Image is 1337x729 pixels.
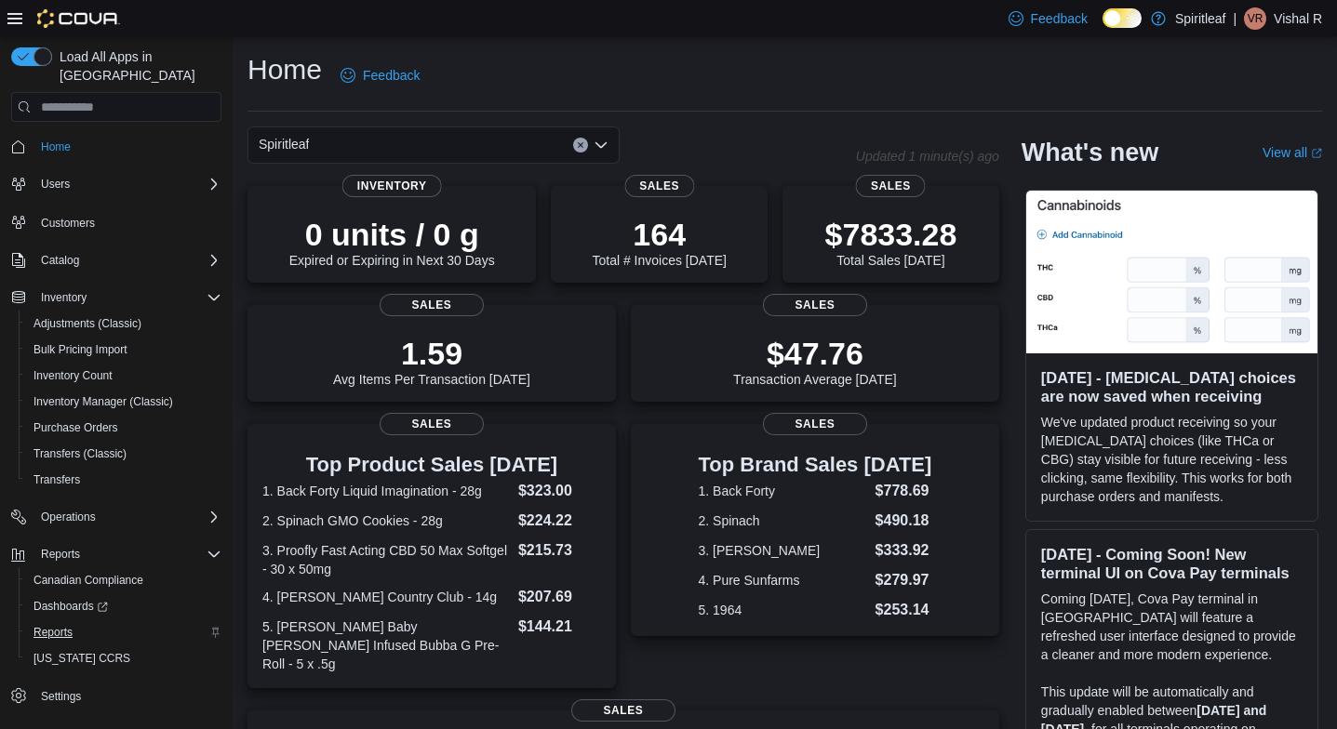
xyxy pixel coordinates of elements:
dd: $215.73 [518,539,601,562]
p: 1.59 [333,335,530,372]
a: Home [33,136,78,158]
button: Reports [4,541,229,567]
button: Reports [19,619,229,645]
button: Transfers (Classic) [19,441,229,467]
button: Users [33,173,77,195]
button: Inventory Count [19,363,229,389]
button: Adjustments (Classic) [19,311,229,337]
a: Bulk Pricing Import [26,338,135,361]
button: Open list of options [594,138,608,152]
dt: 5. 1964 [699,601,868,619]
a: Settings [33,685,88,708]
button: Inventory [4,285,229,311]
h3: [DATE] - Coming Soon! New terminal UI on Cova Pay terminals [1041,545,1303,582]
p: $7833.28 [825,216,957,253]
a: Dashboards [19,593,229,619]
p: We've updated product receiving so your [MEDICAL_DATA] choices (like THCa or CBG) stay visible fo... [1041,413,1303,506]
span: Inventory [342,175,442,197]
span: Catalog [33,249,221,272]
span: Canadian Compliance [33,573,143,588]
p: Spiritleaf [1175,7,1225,30]
dt: 3. [PERSON_NAME] [699,541,868,560]
img: Cova [37,9,120,28]
span: Adjustments (Classic) [33,316,141,331]
span: Settings [41,689,81,704]
span: Sales [380,294,484,316]
span: Sales [624,175,694,197]
input: Dark Mode [1103,8,1142,28]
a: Feedback [333,57,427,94]
button: Reports [33,543,87,565]
span: Dark Mode [1103,28,1103,29]
span: Sales [763,413,867,435]
a: Customers [33,212,102,234]
span: Washington CCRS [26,647,221,669]
span: Reports [26,621,221,643]
span: Bulk Pricing Import [26,338,221,361]
dt: 3. Proofly Fast Acting CBD 50 Max Softgel - 30 x 50mg [262,541,511,578]
a: Canadian Compliance [26,569,151,591]
dd: $778.69 [876,480,932,502]
span: Transfers (Classic) [33,446,127,461]
button: [US_STATE] CCRS [19,645,229,671]
button: Settings [4,683,229,709]
span: Sales [380,413,484,435]
button: Inventory Manager (Classic) [19,389,229,415]
span: Inventory Count [33,368,113,383]
div: Expired or Expiring in Next 30 Days [289,216,495,268]
span: Users [41,177,70,192]
a: Transfers [26,469,87,491]
dd: $490.18 [876,510,932,532]
a: Inventory Manager (Classic) [26,391,180,413]
h2: What's new [1022,138,1158,167]
h3: [DATE] - [MEDICAL_DATA] choices are now saved when receiving [1041,368,1303,405]
dt: 5. [PERSON_NAME] Baby [PERSON_NAME] Infused Bubba G Pre-Roll - 5 x .5g [262,617,511,673]
p: Vishal R [1274,7,1322,30]
p: $47.76 [733,335,897,372]
span: Inventory Manager (Classic) [26,391,221,413]
span: Operations [41,510,96,524]
span: Inventory Manager (Classic) [33,394,173,409]
span: Transfers [33,472,80,487]
dd: $207.69 [518,586,601,608]
dt: 2. Spinach [699,511,868,530]
a: [US_STATE] CCRS [26,647,138,669]
dd: $279.97 [876,569,932,591]
div: Total # Invoices [DATE] [592,216,726,268]
button: Catalog [33,249,87,272]
span: Feedback [1031,9,1088,28]
dd: $144.21 [518,616,601,638]
button: Users [4,171,229,197]
h3: Top Brand Sales [DATE] [699,454,932,476]
span: Transfers [26,469,221,491]
span: Sales [763,294,867,316]
button: Home [4,133,229,160]
button: Operations [4,504,229,530]
span: VR [1248,7,1263,30]
span: Canadian Compliance [26,569,221,591]
span: Inventory [33,286,221,309]
a: View allExternal link [1263,145,1322,160]
button: Clear input [573,138,588,152]
span: Users [33,173,221,195]
button: Customers [4,208,229,235]
span: Reports [41,547,80,562]
button: Purchase Orders [19,415,229,441]
dt: 1. Back Forty Liquid Imagination - 28g [262,482,511,500]
svg: External link [1311,148,1322,159]
span: [US_STATE] CCRS [33,651,130,666]
span: Bulk Pricing Import [33,342,127,357]
span: Operations [33,506,221,528]
span: Transfers (Classic) [26,443,221,465]
span: Purchase Orders [26,417,221,439]
span: Reports [33,625,73,640]
a: Purchase Orders [26,417,126,439]
dt: 2. Spinach GMO Cookies - 28g [262,511,511,530]
span: Sales [571,699,675,722]
p: Updated 1 minute(s) ago [856,149,999,164]
div: Vishal R [1244,7,1266,30]
p: | [1233,7,1237,30]
dt: 4. Pure Sunfarms [699,571,868,590]
button: Catalog [4,247,229,273]
span: Spiritleaf [259,133,309,155]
